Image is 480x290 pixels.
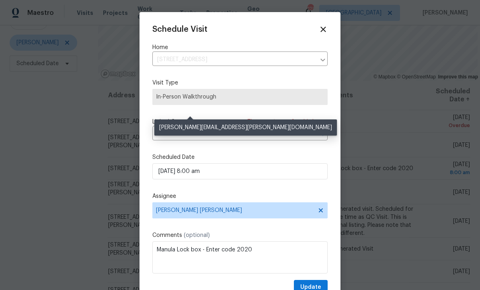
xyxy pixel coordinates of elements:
textarea: Manula Lock box - Enter code 2020 [152,241,328,274]
span: In-Person Walkthrough [156,93,324,101]
div: [PERSON_NAME][EMAIL_ADDRESS][PERSON_NAME][DOMAIN_NAME] [154,119,337,136]
label: Visit Type [152,79,328,87]
input: Select cases [152,128,305,140]
span: 2 [273,119,276,125]
label: Scheduled Date [152,153,328,161]
span: Close [319,25,328,34]
span: (optional) [184,232,210,238]
label: Home [152,43,328,51]
label: Assignee [152,192,328,200]
span: [PERSON_NAME] [PERSON_NAME] [156,207,314,214]
span: Schedule Visit [152,25,207,33]
input: M/D/YYYY [152,163,328,179]
span: Linked Cases [152,118,187,126]
label: Comments [152,231,328,239]
input: Enter in an address [152,53,316,66]
span: There are case s for this home [247,118,328,126]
